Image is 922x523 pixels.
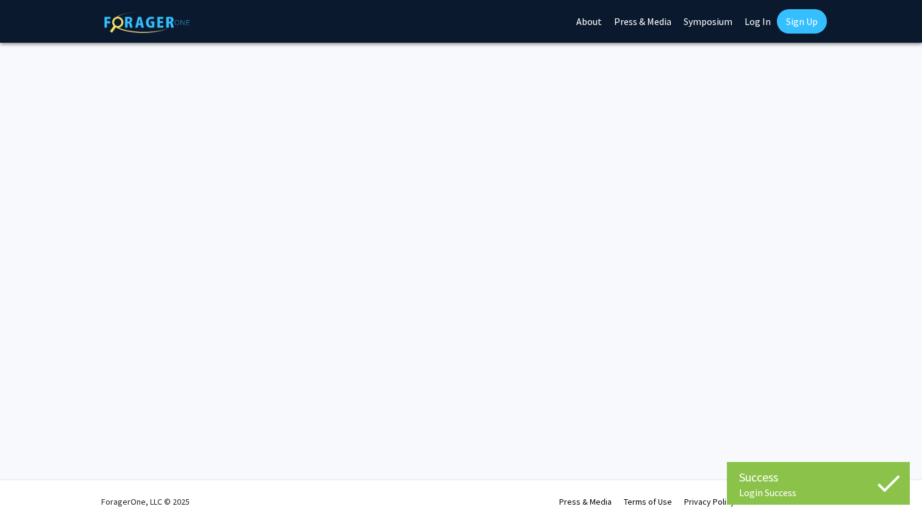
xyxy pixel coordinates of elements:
[624,496,672,507] a: Terms of Use
[104,12,190,33] img: ForagerOne Logo
[739,468,898,486] div: Success
[739,486,898,499] div: Login Success
[684,496,735,507] a: Privacy Policy
[777,9,827,34] a: Sign Up
[559,496,612,507] a: Press & Media
[101,480,190,523] div: ForagerOne, LLC © 2025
